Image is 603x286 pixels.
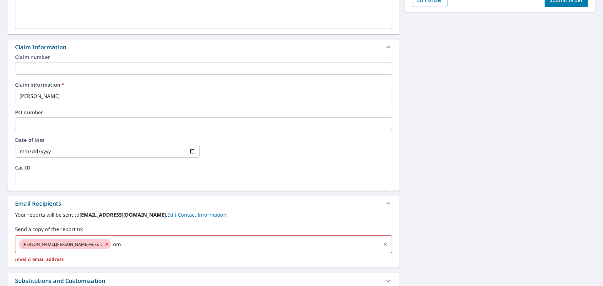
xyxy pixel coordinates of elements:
[15,277,105,285] div: Substitutions and Customization
[15,256,392,262] p: Invalid email address
[15,43,66,51] div: Claim Information
[15,110,392,115] label: PO number
[15,55,392,60] label: Claim number
[19,241,106,247] span: [PERSON_NAME].[PERSON_NAME]@qxo.c
[8,196,399,211] div: Email Recipients
[79,211,167,218] b: [EMAIL_ADDRESS][DOMAIN_NAME].
[15,225,392,233] label: Send a copy of the report to:
[15,211,392,219] label: Your reports will be sent to
[15,199,61,208] div: Email Recipients
[19,239,111,249] div: [PERSON_NAME].[PERSON_NAME]@qxo.c
[167,211,228,218] a: EditContactInfo
[15,165,392,170] label: Cat ID
[381,240,390,249] button: Clear
[8,40,399,55] div: Claim Information
[15,82,392,87] label: Claim information
[15,138,200,143] label: Date of loss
